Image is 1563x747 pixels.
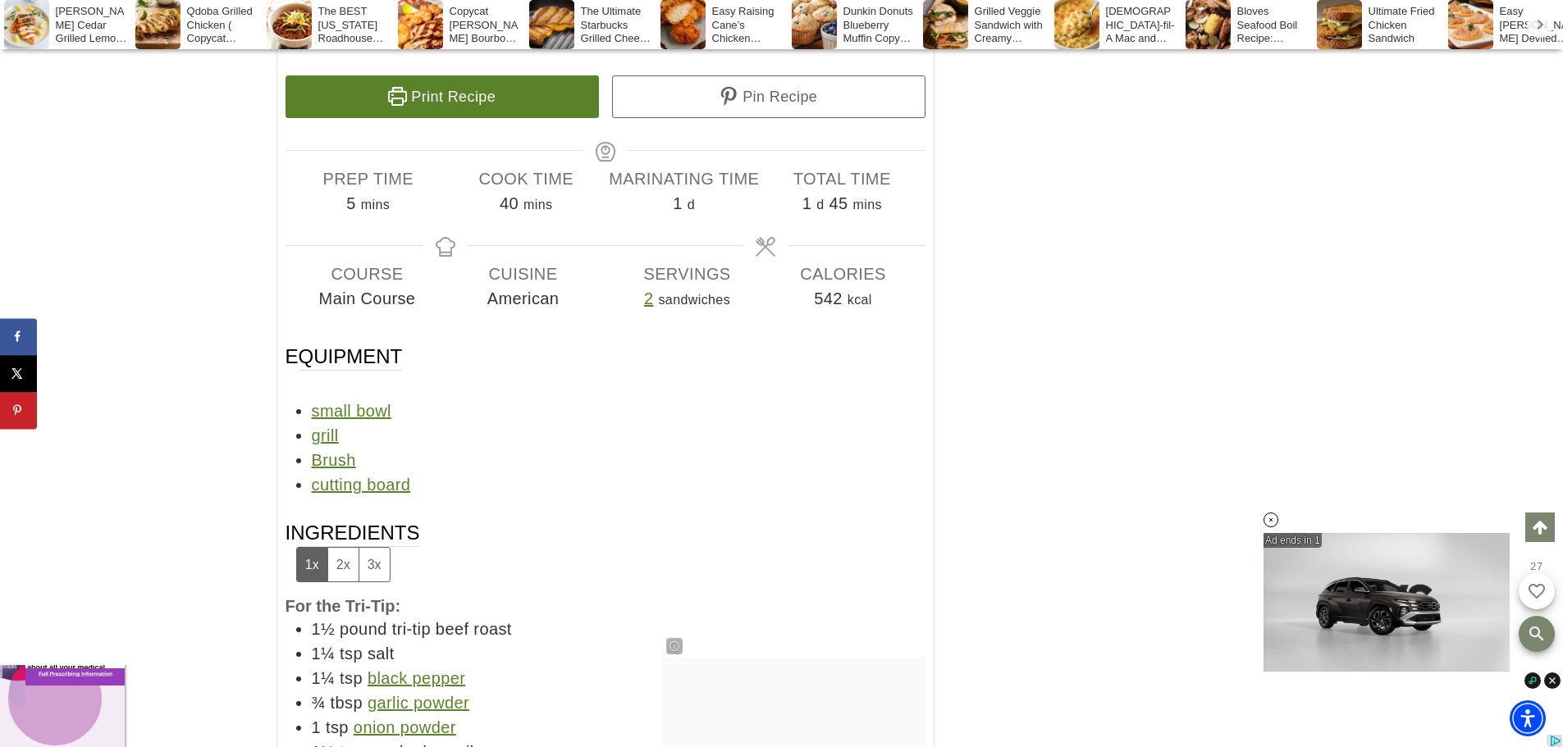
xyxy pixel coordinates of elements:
span: d [688,198,695,212]
a: small bowl [312,402,391,420]
span: salt [368,645,395,663]
span: mins [852,198,881,212]
span: Servings [610,262,766,286]
span: sandwiches [658,293,730,307]
span: 1 [802,194,812,212]
span: pound [340,620,387,638]
button: Adjust servings by 2x [327,548,359,581]
span: d [816,198,824,212]
iframe: Advertisement [663,617,925,658]
span: Calories [766,262,921,286]
a: Brush [312,451,356,469]
a: Scroll to top [1525,512,1555,542]
span: kcal [848,293,872,307]
a: grill [312,426,339,444]
span: mins [361,198,390,212]
span: American [446,286,601,311]
span: Marinating Time [606,166,764,191]
span: 40 [500,194,519,212]
a: cutting board [312,476,411,494]
span: 1 [673,194,683,212]
span: tri-tip beef roast [392,620,512,638]
img: info_dark.svg [1524,672,1541,689]
span: 542 [814,289,843,307]
a: Pin Recipe [612,75,925,118]
span: Cuisine [446,262,601,286]
span: Total Time [763,166,921,191]
span: Cook Time [447,166,606,191]
span: Main Course [290,286,446,311]
span: Ingredients [286,520,420,581]
button: Adjust servings by 1x [297,548,327,581]
iframe: Advertisement [1017,82,1263,574]
a: Print Recipe [286,75,599,118]
span: 5 [346,194,356,212]
span: Equipment [286,344,403,370]
span: 1½ [312,620,336,638]
span: Course [290,262,446,286]
div: Accessibility Menu [1510,700,1546,736]
button: Adjust servings by 3x [359,548,390,581]
span: 1¼ [312,645,336,663]
span: mins [523,198,552,212]
img: close_dark.svg [1544,672,1561,689]
strong: For the Tri-Tip: [286,597,401,615]
span: 45 [829,194,848,212]
a: Adjust recipe servings [644,289,654,307]
span: tsp [340,645,363,663]
span: Prep Time [290,166,448,191]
